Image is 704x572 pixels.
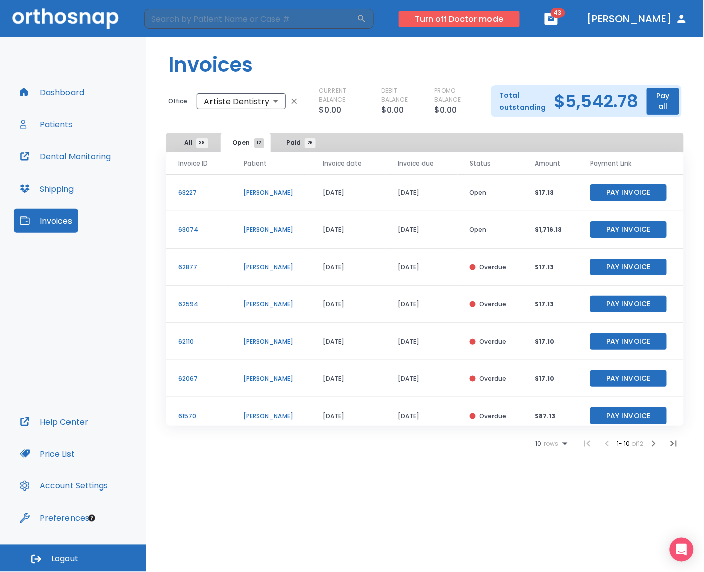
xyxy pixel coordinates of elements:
[178,412,220,421] p: 61570
[233,138,259,147] span: Open
[590,159,631,168] span: Payment Link
[197,91,286,111] div: Artiste Dentistry
[178,374,220,383] p: 62067
[386,286,458,323] td: [DATE]
[196,138,208,148] span: 38
[244,337,299,346] p: [PERSON_NAME]
[590,259,667,275] button: Pay Invoice
[311,174,386,211] td: [DATE]
[583,10,692,28] button: [PERSON_NAME]
[386,397,458,435] td: [DATE]
[554,94,639,109] h2: $5,542.78
[381,104,404,116] p: $0.00
[14,506,95,530] button: Preferences
[590,407,667,424] button: Pay Invoice
[14,442,81,466] button: Price List
[590,188,667,196] a: Pay Invoice
[535,374,566,383] p: $17.10
[144,9,357,29] input: Search by Patient Name or Case #
[536,440,542,447] span: 10
[386,323,458,360] td: [DATE]
[458,174,523,211] td: Open
[244,159,267,168] span: Patient
[535,412,566,421] p: $87.13
[551,8,565,18] span: 43
[386,174,458,211] td: [DATE]
[14,80,90,104] button: Dashboard
[535,188,566,197] p: $17.13
[480,337,507,346] p: Overdue
[632,439,644,448] span: of 12
[14,144,117,169] button: Dental Monitoring
[590,262,667,271] a: Pay Invoice
[244,412,299,421] p: [PERSON_NAME]
[311,249,386,286] td: [DATE]
[590,337,667,345] a: Pay Invoice
[14,474,114,498] button: Account Settings
[311,286,386,323] td: [DATE]
[434,86,475,104] p: PROMO BALANCE
[178,188,220,197] p: 63227
[178,300,220,309] p: 62594
[14,177,80,201] a: Shipping
[647,88,679,115] button: Pay all
[500,89,546,113] p: Total outstanding
[178,337,220,346] p: 62110
[590,411,667,420] a: Pay Invoice
[434,104,457,116] p: $0.00
[535,159,561,168] span: Amount
[311,360,386,397] td: [DATE]
[14,410,94,434] button: Help Center
[590,184,667,201] button: Pay Invoice
[386,249,458,286] td: [DATE]
[305,138,316,148] span: 26
[12,8,119,29] img: Orthosnap
[51,554,78,565] span: Logout
[398,159,434,168] span: Invoice due
[590,374,667,382] a: Pay Invoice
[168,133,325,152] div: tabs
[244,188,299,197] p: [PERSON_NAME]
[470,159,491,168] span: Status
[399,11,520,27] button: Turn off Doctor mode
[178,263,220,272] p: 62877
[311,397,386,435] td: [DATE]
[386,360,458,397] td: [DATE]
[480,263,507,272] p: Overdue
[480,412,507,421] p: Overdue
[590,333,667,350] button: Pay Invoice
[535,337,566,346] p: $17.10
[178,225,220,234] p: 63074
[535,300,566,309] p: $17.13
[244,374,299,383] p: [PERSON_NAME]
[14,112,79,136] button: Patients
[386,211,458,249] td: [DATE]
[311,323,386,360] td: [DATE]
[542,440,559,447] span: rows
[244,300,299,309] p: [PERSON_NAME]
[244,263,299,272] p: [PERSON_NAME]
[14,209,78,233] button: Invoices
[319,86,365,104] p: CURRENT BALANCE
[87,514,96,523] div: Tooltip anchor
[168,50,253,80] h1: Invoices
[185,138,202,147] span: All
[311,211,386,249] td: [DATE]
[590,225,667,233] a: Pay Invoice
[670,538,694,562] div: Open Intercom Messenger
[480,300,507,309] p: Overdue
[178,159,208,168] span: Invoice ID
[458,211,523,249] td: Open
[381,86,418,104] p: DEBIT BALANCE
[480,374,507,383] p: Overdue
[535,263,566,272] p: $17.13
[617,439,632,448] span: 1 - 10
